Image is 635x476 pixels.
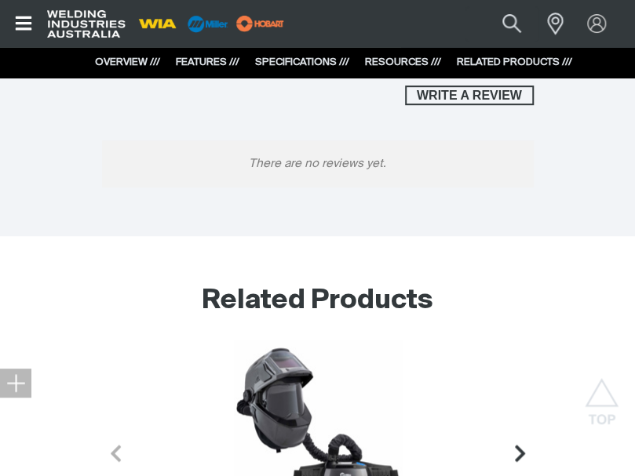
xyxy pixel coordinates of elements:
a: SPECIFICATIONS /// [255,57,349,67]
button: Previous slide [93,431,138,476]
a: RESOURCES /// [365,57,441,67]
a: OVERVIEW /// [95,57,160,67]
p: There are no reviews yet. [102,140,534,187]
span: Write a review [407,85,532,106]
input: Product name or item number... [465,6,538,42]
button: Write a review [405,85,534,106]
button: Next slide [498,431,542,476]
a: FEATURES /// [176,57,239,67]
h2: Related Products [13,284,622,318]
button: Scroll to top [584,378,619,413]
img: hide socials [6,373,25,392]
button: Search products [485,6,538,42]
a: RELATED PRODUCTS /// [457,57,572,67]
